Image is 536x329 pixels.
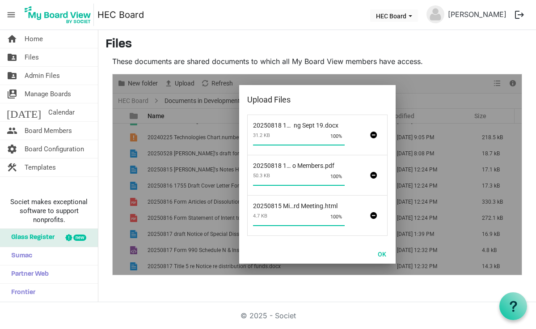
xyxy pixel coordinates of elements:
[25,122,72,140] span: Board Members
[366,208,382,224] span: Abort
[3,6,20,23] span: menu
[426,5,444,23] img: no-profile-picture.svg
[253,129,347,142] span: 31.2 KB
[25,67,60,85] span: Admin Files
[366,167,382,184] span: Abort
[7,140,17,158] span: settings
[330,133,342,139] span: 100%
[4,197,94,224] span: Societ makes exceptional software to support nonprofits.
[7,247,32,265] span: Sumac
[25,158,56,176] span: Templates
[253,169,347,182] span: 50.3 KB
[372,248,392,260] button: OK
[330,214,342,220] span: 100%
[444,5,510,23] a: [PERSON_NAME]
[7,30,17,48] span: home
[22,4,97,26] a: My Board View Logo
[7,67,17,85] span: folder_shared
[510,5,529,24] button: logout
[7,265,49,283] span: Partner Web
[25,85,71,103] span: Manage Boards
[7,158,17,176] span: construction
[25,140,84,158] span: Board Configuration
[7,229,55,247] span: Glass Register
[48,103,75,121] span: Calendar
[7,103,41,121] span: [DATE]
[253,116,324,129] span: 20250818 1730 As-Sent Notice of Dissolution Meeting Sept 19.docx
[247,93,359,107] div: Upload Files
[73,235,86,241] div: new
[253,197,324,209] span: 20250815 Minutes of HEC Aug '25 Board Meeting.html
[366,127,382,143] span: Abort
[7,284,35,302] span: Frontier
[25,48,39,66] span: Files
[22,4,94,26] img: My Board View Logo
[330,174,342,179] span: 100%
[370,9,418,22] button: HEC Board dropdownbutton
[253,209,347,222] span: 4.7 KB
[7,122,17,140] span: people
[253,157,324,169] span: 20250818 1730 As-Sent Dissolution E-mail to Members .pdf
[112,56,522,67] p: These documents are shared documents to which all My Board View members have access.
[241,311,296,320] a: © 2025 - Societ
[106,37,529,52] h3: Files
[7,48,17,66] span: folder_shared
[7,85,17,103] span: switch_account
[97,6,144,24] a: HEC Board
[25,30,43,48] span: Home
